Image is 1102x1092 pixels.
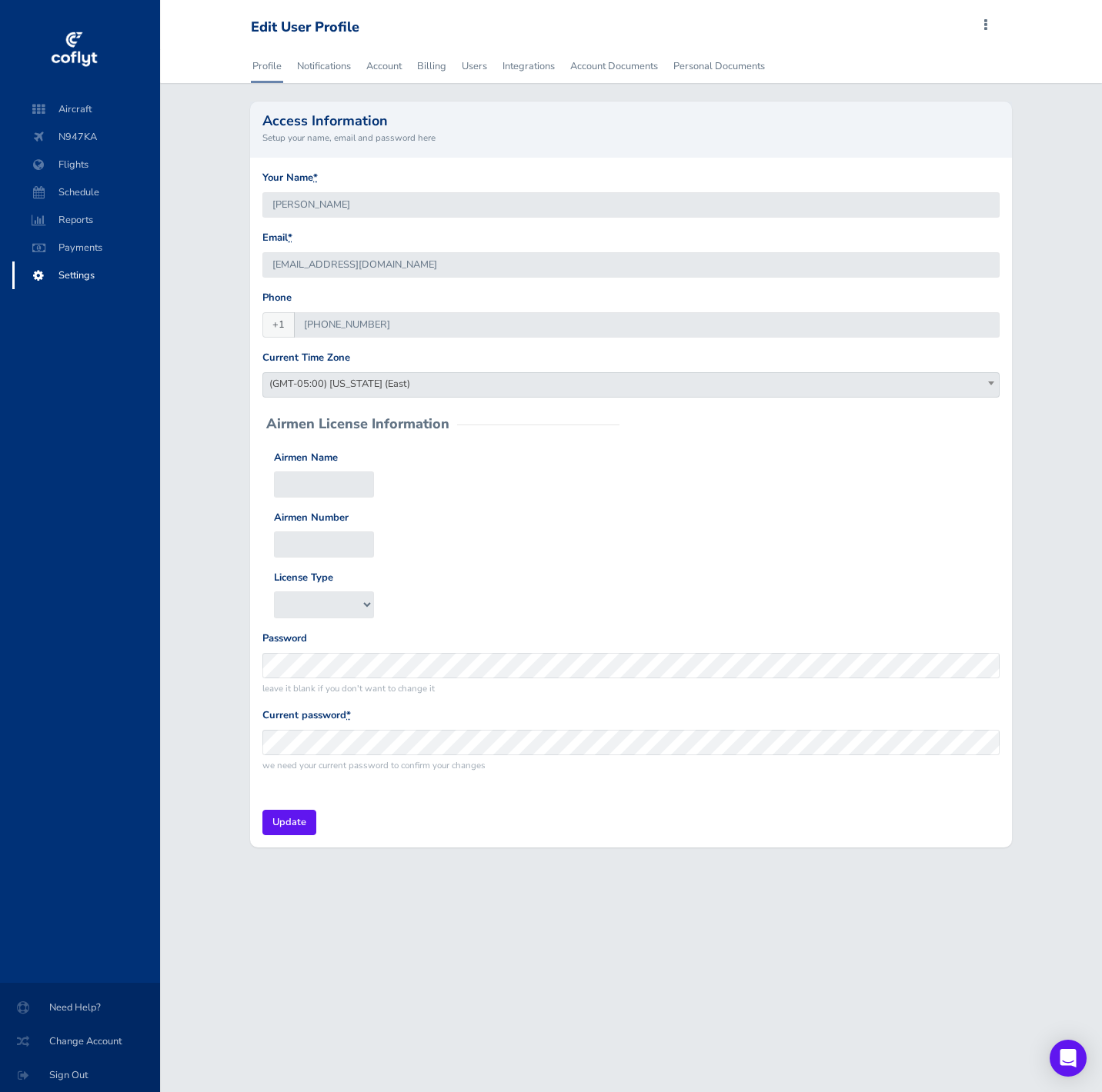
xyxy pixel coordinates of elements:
a: Account [365,49,403,83]
label: Airmen Name [274,450,338,466]
a: Account Documents [569,49,660,83]
span: Flights [28,151,145,178]
input: Update [262,810,316,835]
label: Phone [262,290,292,306]
span: Sign Out [18,1061,142,1089]
span: (GMT-05:00) Indiana (East) [262,372,1000,398]
span: Reports [28,206,145,234]
label: Current Time Zone [262,350,350,366]
span: Schedule [28,178,145,206]
a: Users [460,49,489,83]
abbr: required [288,231,292,245]
label: Current password [262,707,351,724]
small: leave it blank if you don't want to change it [262,681,1000,695]
abbr: required [313,171,318,185]
span: Settings [28,261,145,289]
span: Change Account [18,1027,142,1055]
span: +1 [262,312,295,338]
a: Integrations [501,49,556,83]
abbr: required [346,708,351,722]
label: Email [262,230,292,246]
a: Profile [251,49,283,83]
span: (GMT-05:00) Indiana (East) [263,373,999,395]
span: Need Help? [18,994,142,1021]
span: Aircraft [28,95,145,123]
small: we need your current password to confirm your changes [262,758,1000,772]
label: License Type [274,570,333,586]
img: coflyt logo [48,27,99,73]
label: Your Name [262,170,318,186]
h2: Access Information [262,114,1000,128]
a: Personal Documents [672,49,766,83]
span: N947KA [28,123,145,151]
a: Notifications [296,49,352,83]
h2: Airmen License Information [266,417,449,431]
label: Airmen Number [274,510,349,526]
label: Password [262,631,307,647]
small: Setup your name, email and password here [262,131,1000,145]
div: Open Intercom Messenger [1050,1040,1087,1077]
div: Edit User Profile [251,19,359,36]
span: Payments [28,234,145,261]
a: Billing [416,49,448,83]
